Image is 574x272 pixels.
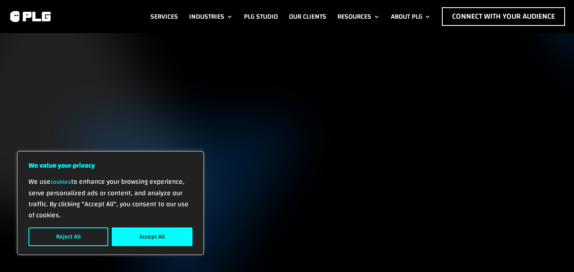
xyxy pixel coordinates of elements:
[337,7,380,26] a: Resources
[28,160,192,171] p: We value your privacy
[244,7,278,26] a: PLG Studio
[289,7,326,26] a: Our Clients
[189,7,233,26] a: Industries
[150,7,178,26] a: Services
[391,7,431,26] a: About PLG
[17,151,204,255] div: We value your privacy
[51,177,71,188] a: cookies
[28,176,192,221] p: We use to enhance your browsing experience, serve personalized ads or content, and analyze our tr...
[442,7,565,26] a: Connect with Your Audience
[28,227,108,246] button: Reject All
[112,227,192,246] button: Accept All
